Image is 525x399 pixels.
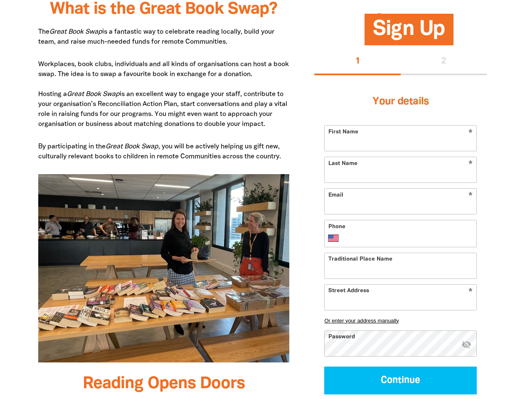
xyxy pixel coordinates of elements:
[83,376,245,392] span: Reading Opens Doors
[49,29,102,35] em: Great Book Swap
[373,20,445,45] span: Sign Up
[324,85,477,118] h3: Your details
[314,49,401,75] button: Stage 1
[461,339,471,350] button: visibility_off
[67,91,120,97] em: Great Book Swap
[38,27,290,47] p: The is a fantastic way to celebrate reading locally, build your team, and raise much-needed funds...
[106,144,158,150] em: Great Book Swap
[38,59,290,129] p: Workplaces, book clubs, individuals and all kinds of organisations can host a book swap. The idea...
[50,2,277,17] span: What is the Great Book Swap?
[324,317,477,323] button: Or enter your address manually
[38,142,290,162] p: By participating in the , you will be actively helping us gift new, culturally relevant books to ...
[324,366,477,394] button: Continue
[461,339,471,349] i: Hide password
